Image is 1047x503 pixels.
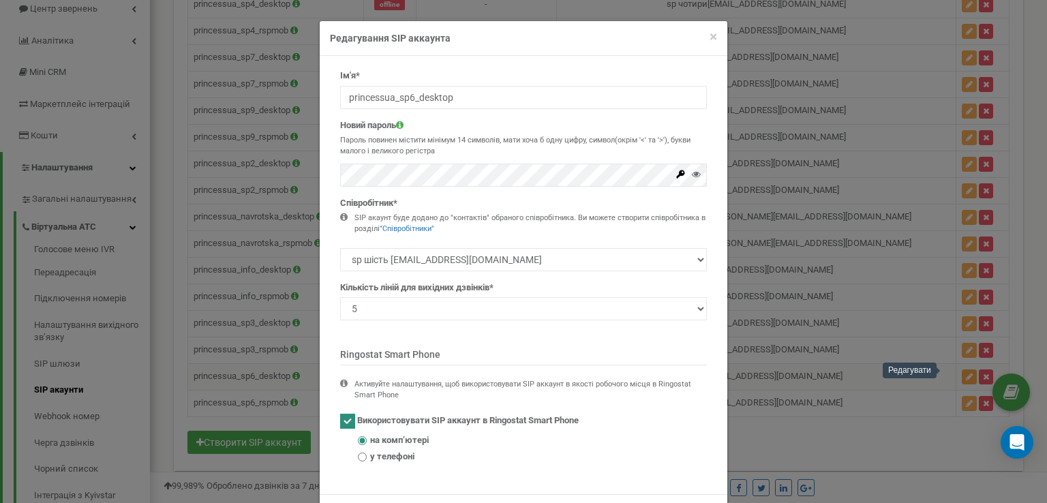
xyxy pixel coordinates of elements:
[354,379,707,400] div: Активуйте налаштування, щоб використовувати SIP аккаунт в якості робочого місця в Ringostat Smart...
[1001,426,1033,459] div: Open Intercom Messenger
[340,348,707,365] p: Ringostat Smart Phone
[370,434,429,447] span: на компʼютері
[710,29,717,45] span: ×
[370,451,414,463] span: у телефоні
[883,363,937,378] div: Редагувати
[340,135,707,156] p: Пароль повинен містити мінімум 14 символів, мати хоча б одну цифру, символ(окрім '<' та '>'), бук...
[340,119,404,132] label: Новий пароль
[340,197,397,210] label: Співробітник*
[340,281,494,294] label: Кількість ліній для вихідних дзвінків*
[340,70,360,82] label: Ім'я*
[330,31,717,45] h4: Редагування SIP аккаунта
[358,453,367,461] input: у телефоні
[358,436,367,445] input: на компʼютері
[380,224,434,233] a: "Співробітники"
[357,416,579,426] span: Використовувати SIP аккаунт в Ringostat Smart Phone
[354,213,707,234] div: SIP акаунт буде додано до "контактів" обраного співробітника. Ви можете створити співробітника в ...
